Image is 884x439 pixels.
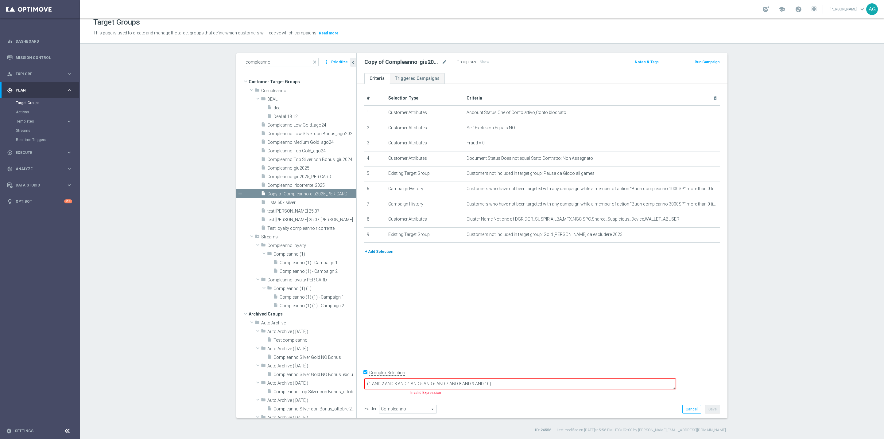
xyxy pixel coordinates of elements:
td: Customer Attributes [386,121,464,136]
th: Selection Type [386,91,464,105]
i: folder [255,320,260,327]
div: lightbulb Optibot +10 [7,199,72,204]
div: Execute [7,150,66,155]
span: Analyze [16,167,66,171]
a: Settings [15,429,33,433]
span: Compleanno loyalty [267,243,356,248]
td: Campaign History [386,197,464,212]
div: Data Studio [7,182,66,188]
div: Target Groups [16,98,79,108]
div: person_search Explore keyboard_arrow_right [7,72,72,76]
i: insert_drive_file [273,303,278,310]
button: play_circle_outline Execute keyboard_arrow_right [7,150,72,155]
td: Customer Attributes [386,151,464,167]
span: Auto Archive (2023-01-21) [267,346,356,351]
div: Actions [16,108,79,117]
label: Complex Selection [369,370,405,376]
a: Realtime Triggers [16,137,64,142]
i: delete_forever [713,96,718,101]
div: equalizer Dashboard [7,39,72,44]
span: Account Status One of Conto attivo,Conto bloccato [467,110,566,115]
span: Customers who have not been targeted with any campaign while a member of action "Buon compleanno ... [467,202,718,207]
i: insert_drive_file [267,337,272,344]
span: Compleanno (1) - Campaign 2 [280,269,356,274]
i: insert_drive_file [261,148,266,155]
button: Notes & Tags [634,59,659,65]
i: insert_drive_file [261,199,266,206]
button: Data Studio keyboard_arrow_right [7,183,72,188]
span: Customers not included in target group: Gold [PERSON_NAME] da escludere 2023 [467,232,622,237]
i: folder [261,277,266,284]
button: Prioritize [330,58,349,66]
td: Existing Target Group [386,167,464,182]
i: insert_drive_file [267,105,272,112]
label: Group size [456,59,477,65]
div: Analyze [7,166,66,172]
span: Compleanno-giu2025_PER CARD [267,174,356,179]
span: test loy 25.07 [267,209,356,214]
span: keyboard_arrow_down [859,6,866,13]
span: school [778,6,785,13]
i: insert_drive_file [261,165,266,172]
span: Compleanno_ricorrente_2025 [267,183,356,188]
td: 8 [364,212,386,228]
span: Compleanno Low Silver con Bonus_ago2024_auto [267,131,356,136]
span: Templates [16,120,60,123]
span: Plan [16,88,66,92]
i: equalizer [7,39,13,44]
span: Compleanno (1) (1) [273,286,356,291]
i: folder [267,251,272,258]
span: Auto Archive (2023-04-27) [267,398,356,403]
span: Auto Archive (2023-04-20) [267,381,356,386]
i: track_changes [7,166,13,172]
div: Dashboard [7,33,72,49]
button: gps_fixed Plan keyboard_arrow_right [7,88,72,93]
span: Document Status Does not equal Stato Contratto: Non Assegnato [467,156,593,161]
td: 1 [364,105,386,121]
button: Mission Control [7,55,72,60]
span: Data Studio [16,183,66,187]
span: Criteria [467,96,482,100]
i: folder [261,414,266,421]
a: Dashboard [16,33,72,49]
i: settings [6,428,12,434]
h2: Copy of Compleanno-giu2025_PER CARD [364,58,440,66]
span: Auto Archive (2023-01-17) [267,329,356,334]
i: insert_drive_file [267,113,272,120]
span: Customer Target Groups [249,77,356,86]
span: Compleanno Silver Gold NO Bonus [273,355,356,360]
span: Compleanno Top Gold_ago24 [267,148,356,154]
span: Auto Archive [261,320,356,326]
i: insert_drive_file [261,217,266,224]
span: Auto Archive (2023-05-30) [267,415,356,420]
button: + Add Selection [364,248,394,255]
span: Compleanno Top Silver con Bonus_ottobre 2022_auto [273,389,356,394]
i: folder [255,88,260,95]
label: ID: 24556 [535,428,551,433]
span: close [312,60,317,65]
span: Compleanno (1) (1) - Campaign 2 [280,303,356,308]
i: mode_edit [442,58,447,66]
i: insert_drive_file [261,208,266,215]
i: insert_drive_file [261,174,266,181]
span: Self Exclusion Equals NO [467,125,515,131]
span: Customers not included in target group: Pausa da Gioco all games [467,171,595,176]
i: more_vert [323,58,329,66]
i: person_search [7,71,13,77]
a: Streams [16,128,64,133]
a: Mission Control [16,49,72,66]
i: folder [261,397,266,404]
label: Invalid Expression [410,390,441,395]
label: Last modified on [DATE] at 5:56 PM UTC+02:00 by [PERSON_NAME][EMAIL_ADDRESS][DOMAIN_NAME] [557,428,726,433]
label: : [477,59,478,65]
div: Templates [16,117,79,126]
button: Read more [318,30,339,37]
a: Actions [16,110,64,115]
a: Target Groups [16,100,64,105]
h1: Target Groups [93,18,140,27]
i: gps_fixed [7,88,13,93]
span: Compleanno (1) [273,252,356,257]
